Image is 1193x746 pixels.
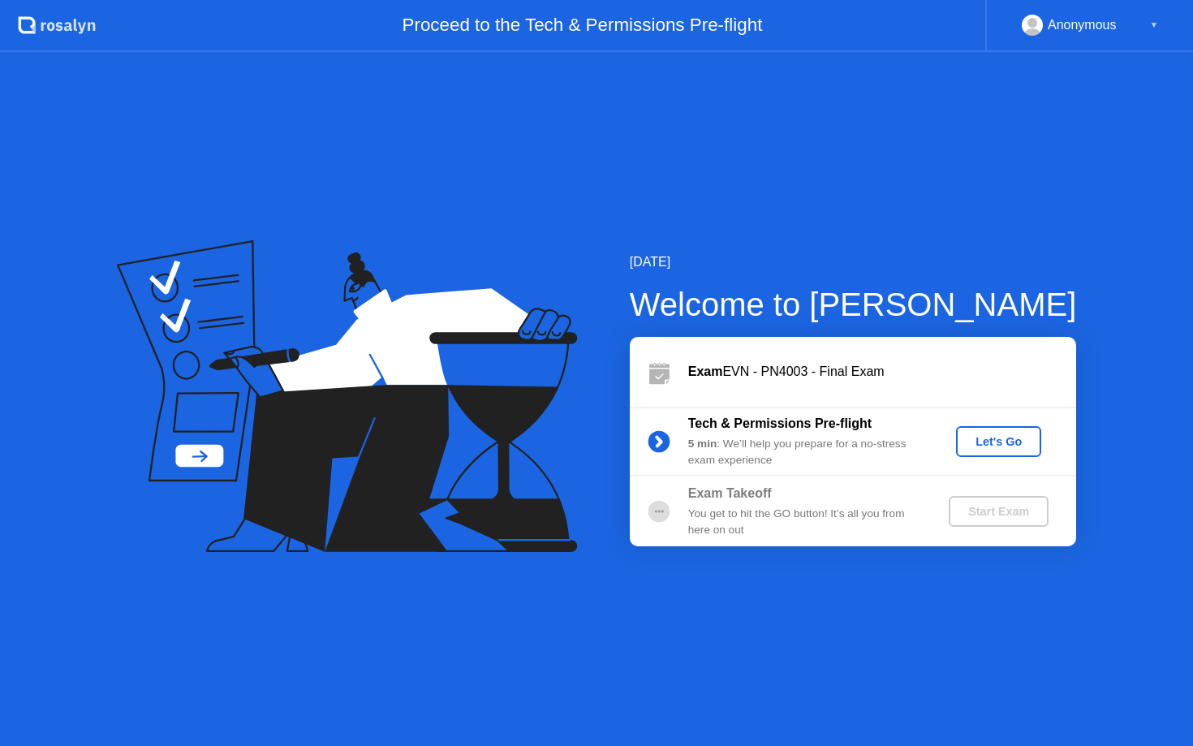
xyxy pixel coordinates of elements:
[949,496,1049,527] button: Start Exam
[630,252,1077,272] div: [DATE]
[688,506,922,539] div: You get to hit the GO button! It’s all you from here on out
[688,436,922,469] div: : We’ll help you prepare for a no-stress exam experience
[688,438,717,450] b: 5 min
[955,505,1042,518] div: Start Exam
[1150,15,1158,36] div: ▼
[963,435,1035,448] div: Let's Go
[688,364,723,378] b: Exam
[1048,15,1117,36] div: Anonymous
[688,362,1076,382] div: EVN - PN4003 - Final Exam
[956,426,1041,457] button: Let's Go
[688,486,772,500] b: Exam Takeoff
[630,280,1077,329] div: Welcome to [PERSON_NAME]
[688,416,872,430] b: Tech & Permissions Pre-flight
